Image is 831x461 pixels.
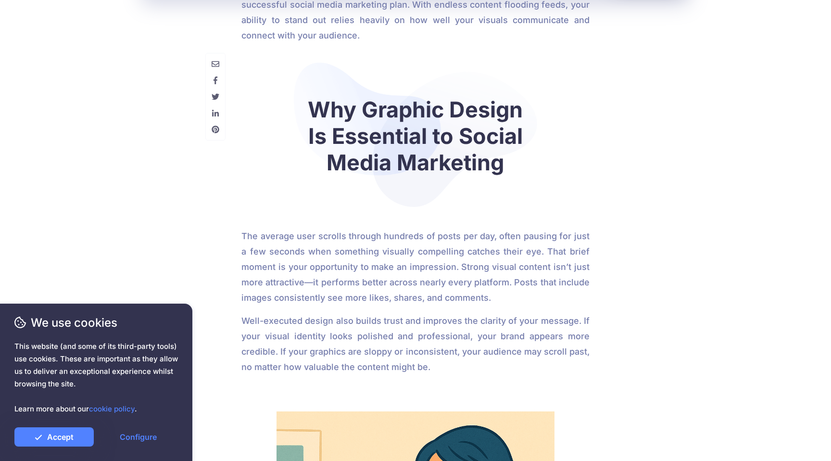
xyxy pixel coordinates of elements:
[241,229,589,306] p: The average user scrolls through hundreds of posts per day, often pausing for just a few seconds ...
[14,427,94,447] a: Accept
[241,313,589,375] p: Well-executed design also builds trust and improves the clarity of your message. If your visual i...
[14,314,178,331] span: We use cookies
[302,96,529,176] h2: Why Graphic Design Is Essential to Social Media Marketing
[99,427,178,447] a: Configure
[89,404,135,413] a: cookie policy
[14,340,178,415] span: This website (and some of its third-party tools) use cookies. These are important as they allow u...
